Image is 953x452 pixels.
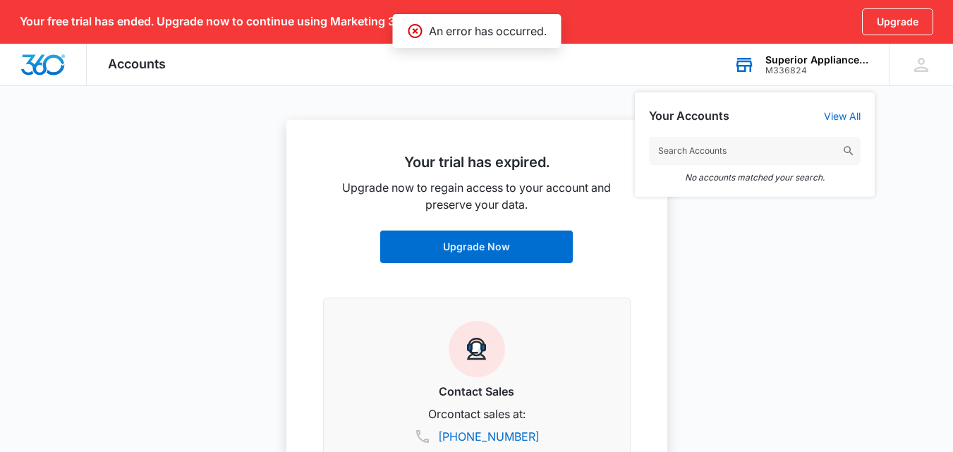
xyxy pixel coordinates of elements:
[438,428,540,445] a: [PHONE_NUMBER]
[824,110,861,122] a: View All
[429,23,547,39] p: An error has occurred.
[649,137,861,165] input: Search Accounts
[649,109,729,123] h2: Your Accounts
[862,8,933,35] a: Upgrade
[765,66,868,75] div: account id
[649,172,861,183] em: No accounts matched your search.
[108,56,166,71] span: Accounts
[20,15,417,28] p: Your free trial has ended. Upgrade now to continue using Marketing 360®
[380,230,573,264] a: Upgrade Now
[765,54,868,66] div: account name
[323,154,631,171] h2: Your trial has expired.
[341,383,613,400] h3: Contact Sales
[323,179,631,213] p: Upgrade now to regain access to your account and preserve your data.
[87,44,187,85] div: Accounts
